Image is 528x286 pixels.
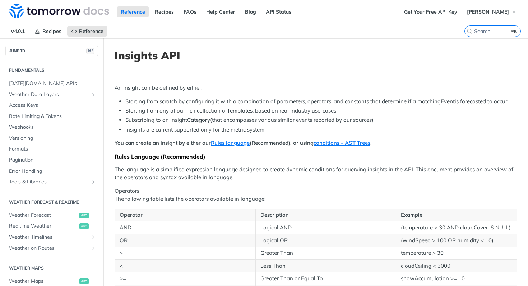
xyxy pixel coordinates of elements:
[5,243,98,254] a: Weather on RoutesShow subpages for Weather on Routes
[5,199,98,205] h2: Weather Forecast & realtime
[255,234,396,247] td: Logical OR
[5,89,98,100] a: Weather Data LayersShow subpages for Weather Data Layers
[255,221,396,234] td: Logical AND
[115,166,517,182] p: The language is a simplified expression language designed to create dynamic conditions for queryi...
[115,272,256,285] td: >=
[9,91,89,98] span: Weather Data Layers
[241,6,260,17] a: Blog
[5,177,98,187] a: Tools & LibrariesShow subpages for Tools & Libraries
[67,26,107,37] a: Reference
[91,234,96,240] button: Show subpages for Weather Timelines
[467,28,472,34] svg: Search
[125,97,517,106] li: Starting from scratch by configuring it with a combination of parameters, operators, and constant...
[115,259,256,272] td: <
[9,157,96,164] span: Pagination
[9,102,96,109] span: Access Keys
[115,209,256,221] th: Operator
[115,139,372,146] strong: You can create an insight by either our (Recommended), or using ,
[115,234,256,247] td: OR
[91,246,96,251] button: Show subpages for Weather on Routes
[115,247,256,260] td: >
[9,80,96,87] span: [DATE][DOMAIN_NAME] APIs
[115,187,517,203] p: Operators The following table lists the operators available in language:
[9,146,96,153] span: Formats
[9,278,78,285] span: Weather Maps
[9,4,109,18] img: Tomorrow.io Weather API Docs
[9,135,96,142] span: Versioning
[125,126,517,134] li: Insights are current supported only for the metric system
[5,265,98,271] h2: Weather Maps
[262,6,295,17] a: API Status
[255,272,396,285] td: Greater Than or Equal To
[79,278,89,284] span: get
[125,116,517,124] li: Subscribing to an Insight (that encompasses various similar events reported by our sources)
[115,221,256,234] td: AND
[115,84,517,92] p: An insight can be defined by either:
[396,247,517,260] td: temperature > 30
[202,6,239,17] a: Help Center
[5,221,98,232] a: Realtime Weatherget
[5,210,98,221] a: Weather Forecastget
[5,166,98,177] a: Error Handling
[396,272,517,285] td: snowAccumulation >= 10
[9,234,89,241] span: Weather Timelines
[227,107,253,114] strong: Templates
[9,168,96,175] span: Error Handling
[5,155,98,166] a: Pagination
[5,144,98,154] a: Formats
[9,113,96,120] span: Rate Limiting & Tokens
[396,234,517,247] td: (windSpeed > 100 OR humidity < 10)
[5,67,98,73] h2: Fundamentals
[255,259,396,272] td: Less Than
[9,212,78,219] span: Weather Forecast
[180,6,200,17] a: FAQs
[117,6,149,17] a: Reference
[463,6,521,17] button: [PERSON_NAME]
[5,232,98,243] a: Weather TimelinesShow subpages for Weather Timelines
[255,209,396,221] th: Description
[7,26,29,37] span: v4.0.1
[79,223,89,229] span: get
[5,122,98,133] a: Webhooks
[115,49,517,62] h1: Insights API
[396,209,517,221] th: Example
[9,178,89,186] span: Tools & Libraries
[31,26,65,37] a: Recipes
[9,223,78,230] span: Realtime Weather
[314,139,370,146] a: conditions - AST Trees
[5,100,98,111] a: Access Keys
[400,6,461,17] a: Get Your Free API Key
[91,179,96,185] button: Show subpages for Tools & Libraries
[79,213,89,218] span: get
[9,124,96,131] span: Webhooks
[125,107,517,115] li: Starting from any of our rich collection of , based on real industry use-cases
[441,98,455,105] strong: Event
[91,92,96,97] button: Show subpages for Weather Data Layers
[86,48,94,54] span: ⌘/
[151,6,178,17] a: Recipes
[42,28,61,34] span: Recipes
[255,247,396,260] td: Greater Than
[9,245,89,252] span: Weather on Routes
[5,111,98,122] a: Rate Limiting & Tokens
[211,139,250,146] a: Rules language
[187,116,210,123] strong: Category
[5,133,98,144] a: Versioning
[510,28,519,35] kbd: ⌘K
[396,221,517,234] td: (temperature > 30 AND cloudCover IS NULL)
[5,46,98,56] button: JUMP TO⌘/
[396,259,517,272] td: cloudCeiling < 3000
[115,153,517,160] div: Rules Language (Recommended)
[79,28,103,34] span: Reference
[467,9,509,15] span: [PERSON_NAME]
[5,78,98,89] a: [DATE][DOMAIN_NAME] APIs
